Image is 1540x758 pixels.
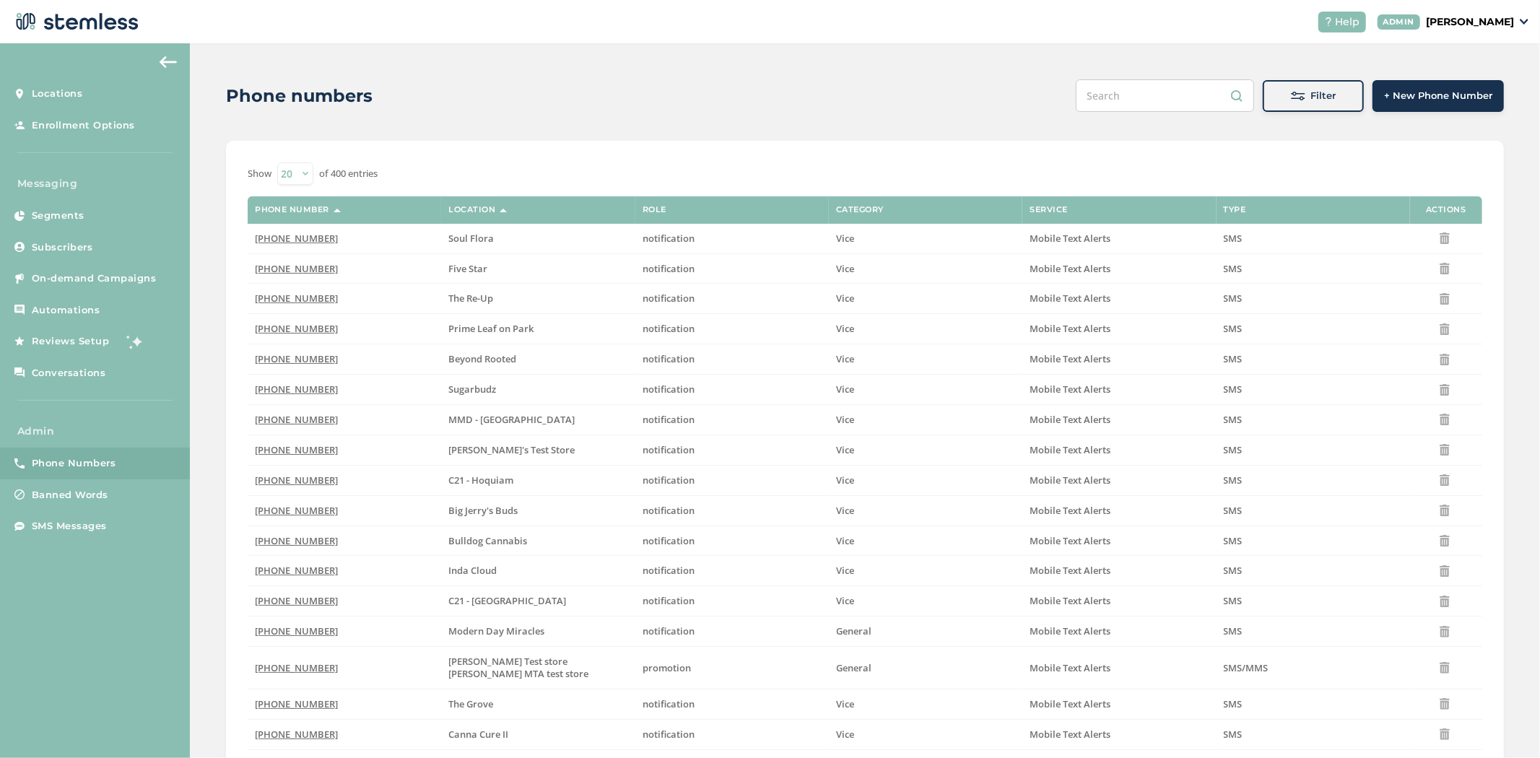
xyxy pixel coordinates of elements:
[1224,624,1243,637] span: SMS
[1224,352,1243,365] span: SMS
[448,535,627,547] label: Bulldog Cannabis
[255,565,434,577] label: (920) 659-4051
[255,322,338,335] span: [PHONE_NUMBER]
[1030,443,1110,456] span: Mobile Text Alerts
[1030,661,1110,674] span: Mobile Text Alerts
[1224,662,1403,674] label: SMS/MMS
[643,535,822,547] label: notification
[1030,534,1110,547] span: Mobile Text Alerts
[255,474,338,487] span: [PHONE_NUMBER]
[1224,474,1403,487] label: SMS
[1030,505,1209,517] label: Mobile Text Alerts
[1030,353,1209,365] label: Mobile Text Alerts
[643,728,695,741] span: notification
[643,698,822,710] label: notification
[255,728,434,741] label: (919) 583-7115
[1224,625,1403,637] label: SMS
[1224,698,1403,710] label: SMS
[255,728,338,741] span: [PHONE_NUMBER]
[248,167,271,181] label: Show
[255,564,338,577] span: [PHONE_NUMBER]
[836,292,854,305] span: Vice
[1224,504,1243,517] span: SMS
[1224,292,1403,305] label: SMS
[255,413,338,426] span: [PHONE_NUMBER]
[32,240,93,255] span: Subscribers
[1030,594,1110,607] span: Mobile Text Alerts
[448,292,627,305] label: The Re-Up
[1224,505,1403,517] label: SMS
[643,352,695,365] span: notification
[1224,322,1243,335] span: SMS
[448,263,627,275] label: Five Star
[1324,17,1333,26] img: icon-help-white-03924b79.svg
[643,383,822,396] label: notification
[1030,352,1110,365] span: Mobile Text Alerts
[448,414,627,426] label: MMD - Redwood City
[255,205,329,214] label: Phone number
[836,263,1015,275] label: Vice
[32,271,157,286] span: On-demand Campaigns
[32,303,100,318] span: Automations
[1224,292,1243,305] span: SMS
[836,625,1015,637] label: General
[448,595,627,607] label: C21 - Aberdeen
[32,87,83,101] span: Locations
[1224,534,1243,547] span: SMS
[255,383,434,396] label: (970) 718-5678
[448,474,627,487] label: C21 - Hoquiam
[643,564,695,577] span: notification
[255,504,338,517] span: [PHONE_NUMBER]
[255,535,434,547] label: (920) 659-4062
[255,698,434,710] label: (920) 221-0259
[1030,474,1110,487] span: Mobile Text Alerts
[836,728,1015,741] label: Vice
[1224,474,1243,487] span: SMS
[643,662,822,674] label: promotion
[448,698,627,710] label: The Grove
[836,413,854,426] span: Vice
[643,232,695,245] span: notification
[643,444,822,456] label: notification
[1076,79,1254,112] input: Search
[32,488,108,502] span: Banned Words
[1030,205,1068,214] label: Service
[255,263,434,275] label: (985) 323-5680
[1224,565,1403,577] label: SMS
[643,292,695,305] span: notification
[226,83,373,109] h2: Phone numbers
[255,444,434,456] label: (951) 324-4211
[1030,504,1110,517] span: Mobile Text Alerts
[643,728,822,741] label: notification
[255,414,434,426] label: (951) 525-1029
[255,662,434,674] label: (920) 365-4066
[448,505,627,517] label: Big Jerry's Buds
[1224,383,1243,396] span: SMS
[1410,196,1482,224] th: Actions
[643,413,695,426] span: notification
[643,474,822,487] label: notification
[836,535,1015,547] label: Vice
[1384,89,1492,103] span: + New Phone Number
[255,323,434,335] label: (979) 216-3611
[255,534,338,547] span: [PHONE_NUMBER]
[1224,232,1243,245] span: SMS
[1030,662,1209,674] label: Mobile Text Alerts
[643,322,695,335] span: notification
[255,474,434,487] label: (945) 276-9625
[1224,323,1403,335] label: SMS
[448,728,627,741] label: Canna Cure II
[1468,689,1540,758] div: Chat Widget
[1030,728,1209,741] label: Mobile Text Alerts
[1030,292,1110,305] span: Mobile Text Alerts
[255,624,338,637] span: [PHONE_NUMBER]
[1224,414,1403,426] label: SMS
[643,534,695,547] span: notification
[255,625,434,637] label: (920) 365-4709
[448,353,627,365] label: Beyond Rooted
[1030,595,1209,607] label: Mobile Text Alerts
[836,661,871,674] span: General
[1224,697,1243,710] span: SMS
[836,594,854,607] span: Vice
[255,292,338,305] span: [PHONE_NUMBER]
